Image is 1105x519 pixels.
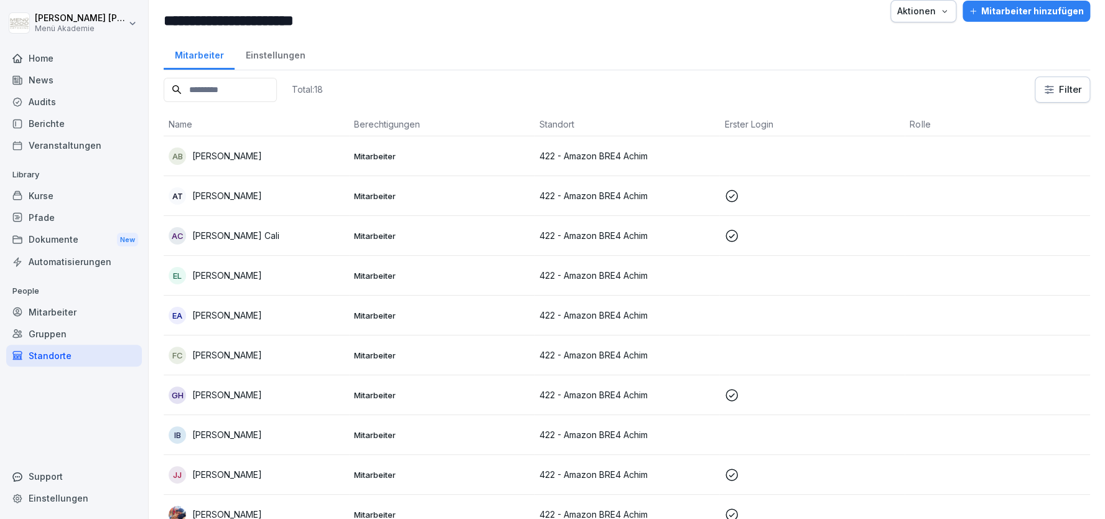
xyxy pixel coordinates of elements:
[164,38,235,70] a: Mitarbeiter
[35,24,126,33] p: Menü Akademie
[354,151,529,162] p: Mitarbeiter
[6,91,142,113] a: Audits
[164,113,349,136] th: Name
[192,309,262,322] p: [PERSON_NAME]
[6,185,142,207] a: Kurse
[539,149,715,162] p: 422 - Amazon BRE4 Achim
[192,348,262,362] p: [PERSON_NAME]
[6,113,142,134] a: Berichte
[354,350,529,361] p: Mitarbeiter
[6,165,142,185] p: Library
[969,4,1084,18] div: Mitarbeiter hinzufügen
[349,113,534,136] th: Berechtigungen
[6,47,142,69] a: Home
[539,309,715,322] p: 422 - Amazon BRE4 Achim
[6,69,142,91] a: News
[192,388,262,401] p: [PERSON_NAME]
[117,233,138,247] div: New
[963,1,1090,22] button: Mitarbeiter hinzufügen
[6,345,142,367] a: Standorte
[539,468,715,481] p: 422 - Amazon BRE4 Achim
[1035,77,1089,102] button: Filter
[719,113,905,136] th: Erster Login
[539,269,715,282] p: 422 - Amazon BRE4 Achim
[6,251,142,273] a: Automatisierungen
[354,190,529,202] p: Mitarbeiter
[192,269,262,282] p: [PERSON_NAME]
[905,113,1090,136] th: Rolle
[6,134,142,156] a: Veranstaltungen
[192,428,262,441] p: [PERSON_NAME]
[6,323,142,345] a: Gruppen
[354,230,529,241] p: Mitarbeiter
[292,83,323,95] p: Total: 18
[539,388,715,401] p: 422 - Amazon BRE4 Achim
[6,465,142,487] div: Support
[169,426,186,444] div: IB
[539,229,715,242] p: 422 - Amazon BRE4 Achim
[539,428,715,441] p: 422 - Amazon BRE4 Achim
[354,469,529,480] p: Mitarbeiter
[6,281,142,301] p: People
[169,466,186,484] div: JJ
[169,307,186,324] div: EA
[539,189,715,202] p: 422 - Amazon BRE4 Achim
[169,386,186,404] div: GH
[354,429,529,441] p: Mitarbeiter
[539,348,715,362] p: 422 - Amazon BRE4 Achim
[6,301,142,323] a: Mitarbeiter
[169,227,186,245] div: AC
[897,4,949,18] div: Aktionen
[1043,83,1082,96] div: Filter
[192,189,262,202] p: [PERSON_NAME]
[235,38,316,70] a: Einstellungen
[192,229,279,242] p: [PERSON_NAME] Cali
[6,228,142,251] a: DokumenteNew
[6,487,142,509] a: Einstellungen
[169,147,186,165] div: AB
[169,187,186,205] div: AT
[354,310,529,321] p: Mitarbeiter
[169,267,186,284] div: EL
[6,228,142,251] div: Dokumente
[534,113,720,136] th: Standort
[169,347,186,364] div: FC
[35,13,126,24] p: [PERSON_NAME] [PERSON_NAME]
[354,390,529,401] p: Mitarbeiter
[6,207,142,228] a: Pfade
[192,149,262,162] p: [PERSON_NAME]
[192,468,262,481] p: [PERSON_NAME]
[354,270,529,281] p: Mitarbeiter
